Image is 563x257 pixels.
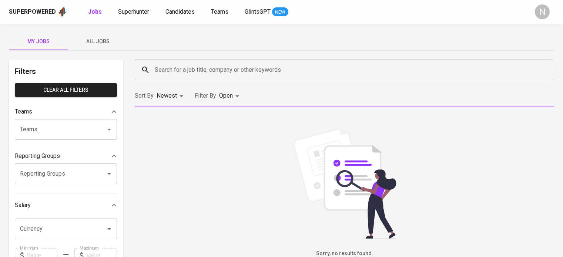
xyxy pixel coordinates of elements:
[219,92,233,99] span: Open
[15,65,117,77] h6: Filters
[272,9,288,16] span: NEW
[88,8,102,15] b: Jobs
[211,7,230,17] a: Teams
[245,8,271,15] span: GlintsGPT
[157,89,186,103] div: Newest
[245,7,288,17] a: GlintsGPT NEW
[73,37,123,46] span: All Jobs
[57,6,67,17] img: app logo
[165,8,195,15] span: Candidates
[289,128,400,239] img: file_searching.svg
[15,83,117,97] button: Clear All filters
[15,152,60,160] p: Reporting Groups
[118,7,151,17] a: Superhunter
[15,104,117,119] div: Teams
[104,124,114,135] button: Open
[195,91,216,100] p: Filter By
[157,91,177,100] p: Newest
[15,198,117,213] div: Salary
[15,149,117,163] div: Reporting Groups
[9,8,56,16] div: Superpowered
[135,91,154,100] p: Sort By
[88,7,103,17] a: Jobs
[15,201,31,210] p: Salary
[211,8,228,15] span: Teams
[21,85,111,95] span: Clear All filters
[15,107,32,116] p: Teams
[535,4,550,19] div: N
[9,6,67,17] a: Superpoweredapp logo
[104,169,114,179] button: Open
[104,224,114,234] button: Open
[118,8,149,15] span: Superhunter
[13,37,64,46] span: My Jobs
[219,89,242,103] div: Open
[165,7,196,17] a: Candidates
